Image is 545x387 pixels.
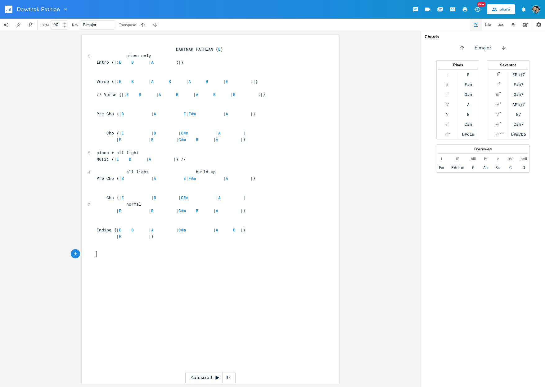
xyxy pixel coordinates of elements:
[188,175,196,181] span: F#m
[498,71,500,76] sup: 7
[216,227,218,233] span: A
[447,72,448,77] div: I
[465,82,472,87] div: F#m
[499,101,501,106] sup: 7
[223,372,234,383] div: 3x
[151,79,154,84] span: A
[467,112,470,117] div: B
[446,92,448,97] div: iii
[226,175,228,181] span: A
[216,137,218,142] span: A
[497,82,498,87] div: ii
[233,227,236,233] span: B
[72,23,78,27] div: Key
[446,112,448,117] div: V
[116,156,119,162] span: E
[499,91,501,96] sup: 7
[508,156,513,161] div: bVI
[516,112,521,117] div: B7
[462,132,475,137] div: D#dim
[218,130,221,136] span: A
[131,227,134,233] span: B
[496,122,499,127] div: vi
[472,165,475,170] div: G
[131,59,134,65] span: B
[196,137,198,142] span: B
[475,44,491,52] span: E major
[514,92,524,97] div: G#m7
[226,79,228,84] span: E
[42,23,49,27] div: BPM
[233,92,236,97] span: E
[97,169,221,175] span: all light build-up
[520,156,527,161] div: bVII
[477,2,485,7] div: New
[226,111,228,116] span: A
[17,7,60,12] span: Dawtnak Pathian
[97,195,245,200] span: Cho {| | | | |
[97,150,139,155] span: piano + all light
[131,79,134,84] span: B
[487,63,529,67] div: Sevenths
[119,23,136,27] div: Transpose
[126,92,129,97] span: E
[511,132,526,137] div: D#m7b5
[437,63,479,67] div: Triads
[218,195,221,200] span: A
[496,112,499,117] div: V
[97,175,255,181] span: Pre Cho {| | | | |}
[441,156,442,161] div: i
[97,59,183,65] span: Intro {|: | :|}
[181,130,188,136] span: C#m
[97,234,154,239] span: | |}
[499,7,510,12] div: Share
[514,82,524,87] div: F#m7
[496,92,499,97] div: iii
[151,227,154,233] span: A
[497,156,499,161] div: v
[500,131,505,136] sup: 7b5
[119,208,121,213] span: E
[509,165,512,170] div: C
[445,132,450,137] div: vii°
[218,46,221,52] span: E
[496,102,499,107] div: IV
[465,92,472,97] div: G#m
[97,137,245,142] span: | | | | |}
[97,156,186,162] span: Music {| | |} //
[436,147,529,151] div: Borrowed
[121,130,124,136] span: E
[487,4,515,14] button: Share
[176,92,178,97] span: B
[151,59,154,65] span: A
[216,208,218,213] span: A
[497,72,498,77] div: I
[451,165,464,170] div: F#dim
[425,35,541,39] div: Chords
[532,5,540,13] img: KLBC Worship Team
[196,208,198,213] span: B
[151,137,154,142] span: B
[97,208,245,213] span: | | | | |}
[178,137,186,142] span: C#m
[446,82,448,87] div: ii
[97,92,265,97] span: // Verse {|: | | | :|}
[183,111,186,116] span: E
[129,156,131,162] span: B
[121,175,124,181] span: B
[467,72,470,77] div: E
[178,227,186,233] span: C#m
[119,79,121,84] span: E
[467,102,470,107] div: A
[154,130,156,136] span: B
[159,92,161,97] span: A
[439,165,444,170] div: Em
[154,175,156,181] span: A
[445,102,449,107] div: IV
[512,72,525,77] div: EMaj7
[496,132,499,137] div: vii
[484,156,487,161] div: iv
[188,111,196,116] span: F#m
[471,4,484,15] button: New
[446,122,448,127] div: vi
